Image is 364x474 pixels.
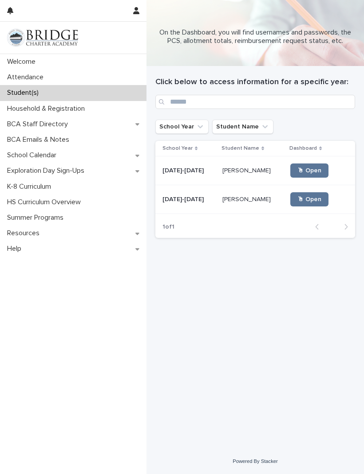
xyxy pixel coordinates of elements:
[290,192,328,206] a: 🖱 Open
[4,151,63,159] p: School Calendar
[155,216,182,238] p: 1 of 1
[155,156,355,185] tr: [DATE]-[DATE][DATE]-[DATE] [PERSON_NAME][PERSON_NAME] 🖱 Open
[4,167,91,175] p: Exploration Day Sign-Ups
[222,165,273,175] p: [PERSON_NAME]
[162,194,206,203] p: [DATE]-[DATE]
[7,29,78,47] img: V1C1m3IdTEidaUdm9Hs0
[4,136,76,144] p: BCA Emails & Notes
[155,95,355,109] input: Search
[290,163,328,178] a: 🖱 Open
[155,185,355,214] tr: [DATE]-[DATE][DATE]-[DATE] [PERSON_NAME][PERSON_NAME] 🖱 Open
[155,77,355,88] h1: Click below to access information for a specific year:
[162,144,193,153] p: School Year
[212,120,273,134] button: Student Name
[4,58,43,66] p: Welcome
[332,223,355,231] button: Next
[4,120,75,128] p: BCA Staff Directory
[308,223,332,231] button: Back
[222,194,273,203] p: [PERSON_NAME]
[4,198,88,206] p: HS Curriculum Overview
[289,144,317,153] p: Dashboard
[155,120,209,134] button: School Year
[4,73,51,82] p: Attendance
[4,105,92,113] p: Household & Registration
[4,183,58,191] p: K-8 Curriculum
[222,144,259,153] p: Student Name
[162,165,206,175] p: [DATE]-[DATE]
[233,458,277,464] a: Powered By Stacker
[4,245,28,253] p: Help
[4,214,71,222] p: Summer Programs
[297,167,321,174] span: 🖱 Open
[4,229,47,237] p: Resources
[4,89,46,97] p: Student(s)
[155,28,355,45] p: On the Dashboard, you will find usernames and passwords, the PCS, allotment totals, reimbursement...
[297,196,321,202] span: 🖱 Open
